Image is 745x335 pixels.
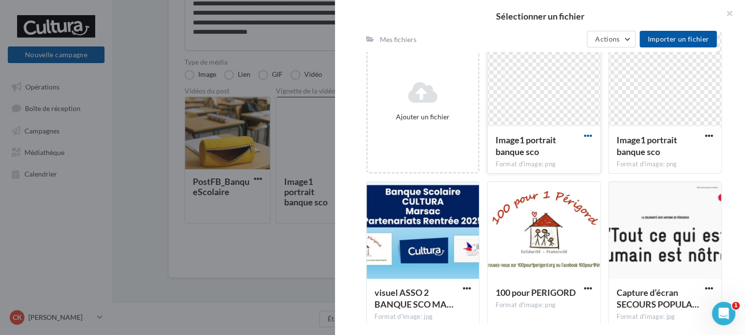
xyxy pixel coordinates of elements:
h2: Sélectionner un fichier [351,12,729,21]
span: Importer un fichier [647,35,709,43]
div: Format d'image: png [496,160,592,169]
span: Image1 portrait banque sco [617,134,677,157]
span: Actions [595,35,620,43]
span: visuel ASSO 2 BANQUE SCO MARSAC [374,287,454,310]
span: 100 pour PERIGORD [496,287,576,298]
div: Format d'image: png [496,301,592,310]
button: Importer un fichier [640,31,717,47]
div: Format d'image: jpg [374,313,471,321]
div: Mes fichiers [380,35,416,45]
span: 1 [732,302,740,310]
div: Format d'image: png [617,160,713,169]
span: Capture d’écran SECOURS POPULAIRE PERIGUEUX [617,287,699,310]
div: Format d'image: jpg [617,313,713,321]
span: Image1 portrait banque sco [496,134,556,157]
iframe: Intercom live chat [712,302,735,325]
div: Ajouter un fichier [372,112,474,122]
button: Actions [587,31,636,47]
